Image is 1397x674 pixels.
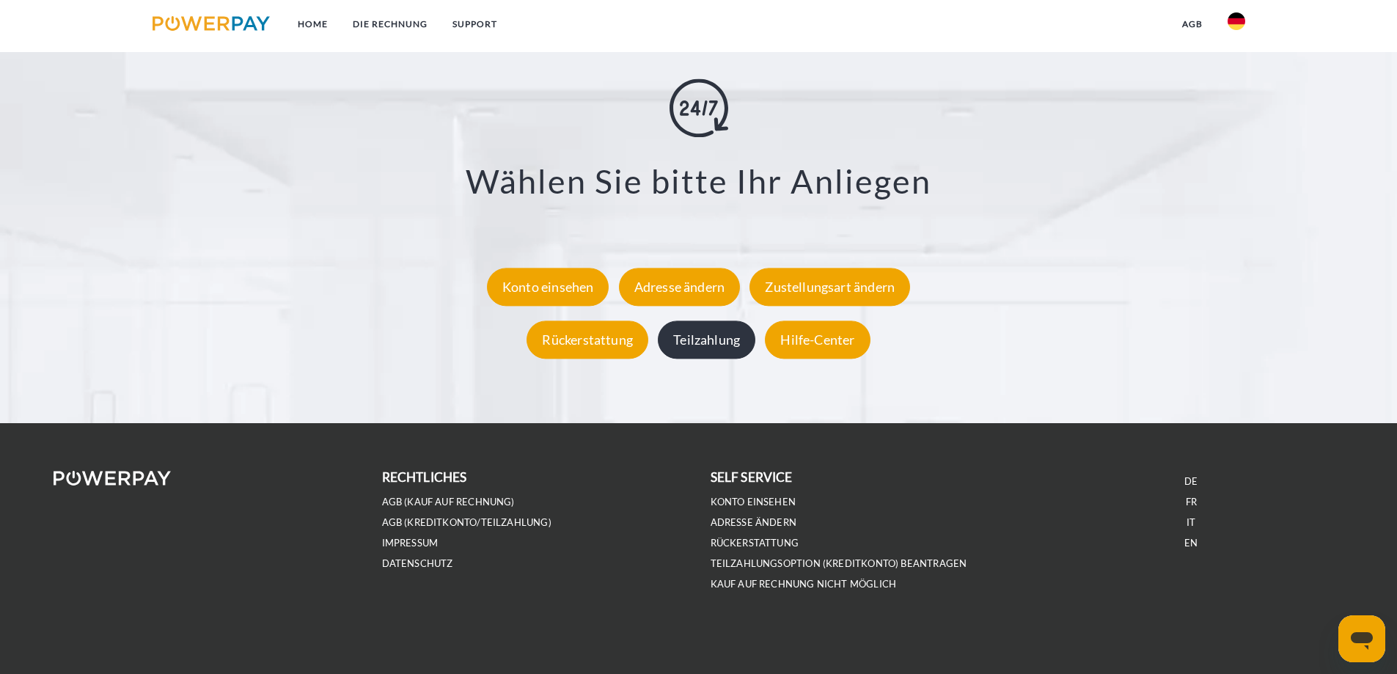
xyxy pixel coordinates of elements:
a: FR [1186,496,1197,508]
a: EN [1184,537,1198,549]
a: Teilzahlungsoption (KREDITKONTO) beantragen [711,557,967,570]
div: Teilzahlung [658,320,755,359]
a: IMPRESSUM [382,537,439,549]
a: Rückerstattung [523,331,652,348]
div: Zustellungsart ändern [749,268,910,306]
a: Zustellungsart ändern [746,279,914,295]
a: Home [285,11,340,37]
img: logo-powerpay-white.svg [54,471,172,486]
a: IT [1187,516,1195,529]
a: DATENSCHUTZ [382,557,453,570]
iframe: Schaltfläche zum Öffnen des Messaging-Fensters [1338,615,1385,662]
img: logo-powerpay.svg [153,16,271,31]
h3: Wählen Sie bitte Ihr Anliegen [88,161,1309,202]
img: online-shopping.svg [670,79,728,138]
div: Konto einsehen [487,268,609,306]
div: Hilfe-Center [765,320,870,359]
a: agb [1170,11,1215,37]
b: self service [711,469,793,485]
a: Teilzahlung [654,331,759,348]
b: rechtliches [382,469,467,485]
a: Rückerstattung [711,537,799,549]
a: Hilfe-Center [761,331,873,348]
a: AGB (Kauf auf Rechnung) [382,496,515,508]
a: Konto einsehen [711,496,796,508]
a: SUPPORT [440,11,510,37]
img: de [1228,12,1245,30]
a: DIE RECHNUNG [340,11,440,37]
div: Adresse ändern [619,268,741,306]
a: Konto einsehen [483,279,613,295]
a: AGB (Kreditkonto/Teilzahlung) [382,516,551,529]
a: Kauf auf Rechnung nicht möglich [711,578,897,590]
a: Adresse ändern [711,516,797,529]
a: DE [1184,475,1198,488]
div: Rückerstattung [527,320,648,359]
a: Adresse ändern [615,279,744,295]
